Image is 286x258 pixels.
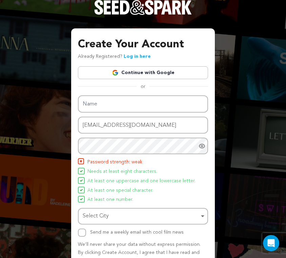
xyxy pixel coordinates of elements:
[80,170,83,172] img: Seed&Spark Icon
[80,189,83,191] img: Seed&Spark Icon
[112,69,119,76] img: Google logo
[87,196,133,204] span: At least one number.
[78,117,208,134] input: Email address
[87,168,157,176] span: Needs at least eight characters.
[78,95,208,113] input: Name
[87,177,196,185] span: At least one uppercase and one lowercase letter.
[199,143,205,149] a: Show password as plain text. Warning: this will display your password on the screen.
[124,54,151,59] a: Log in here
[263,235,279,251] div: Open Intercom Messenger
[78,66,208,79] a: Continue with Google
[137,83,149,90] span: or
[79,159,83,164] img: Seed&Spark Icon
[90,230,184,235] label: Send me a weekly email with cool film news
[80,198,83,201] img: Seed&Spark Icon
[78,37,208,53] h3: Create Your Account
[87,158,142,166] span: Password strength: weak
[78,53,151,61] p: Already Registered?
[83,211,199,221] div: Select City
[80,179,83,182] img: Seed&Spark Icon
[87,187,153,195] span: At least one special character.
